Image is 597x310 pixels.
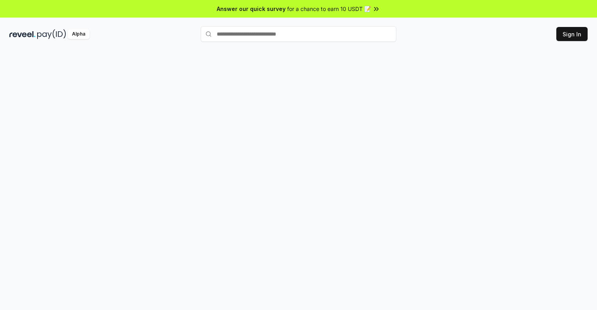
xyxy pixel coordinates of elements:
[37,29,66,39] img: pay_id
[556,27,588,41] button: Sign In
[68,29,90,39] div: Alpha
[217,5,286,13] span: Answer our quick survey
[9,29,36,39] img: reveel_dark
[287,5,371,13] span: for a chance to earn 10 USDT 📝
